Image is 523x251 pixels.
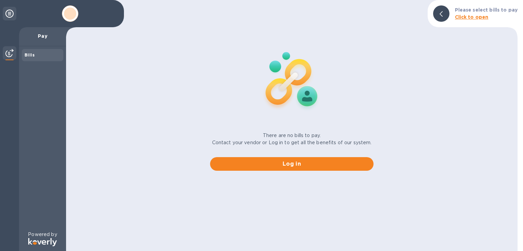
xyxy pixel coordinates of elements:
[28,238,57,246] img: Logo
[28,231,57,238] p: Powered by
[25,33,61,39] p: Pay
[210,157,374,171] button: Log in
[25,52,35,57] b: Bills
[216,160,368,168] span: Log in
[455,7,518,13] b: Please select bills to pay
[455,14,489,20] b: Click to open
[212,132,372,146] p: There are no bills to pay. Contact your vendor or Log in to get all the benefits of our system.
